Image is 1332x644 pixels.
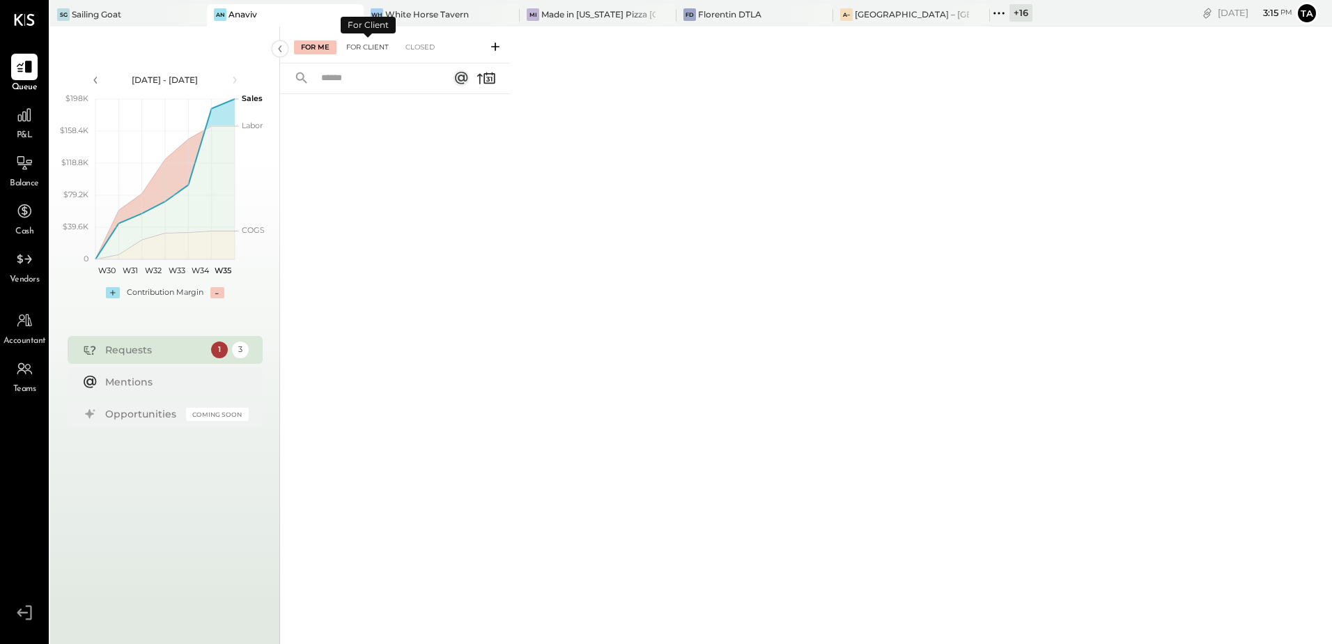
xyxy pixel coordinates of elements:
div: + [106,287,120,298]
div: Sailing Goat [72,8,121,20]
text: W30 [98,266,116,275]
div: Requests [105,343,204,357]
div: Closed [398,40,442,54]
div: copy link [1200,6,1214,20]
span: Teams [13,383,36,396]
div: [DATE] - [DATE] [106,74,224,86]
div: Contribution Margin [127,287,203,298]
div: Made in [US_STATE] Pizza [GEOGRAPHIC_DATA] [541,8,656,20]
div: FD [683,8,696,21]
div: 1 [211,342,228,358]
a: Queue [1,54,48,94]
div: A– [840,8,853,21]
div: [DATE] [1218,6,1292,20]
text: Labor [242,121,263,130]
div: White Horse Tavern [385,8,469,20]
text: $158.4K [60,125,88,135]
div: - [210,287,224,298]
text: W31 [123,266,138,275]
text: W33 [168,266,185,275]
div: Anaviv [229,8,257,20]
div: For Client [339,40,396,54]
div: Florentin DTLA [698,8,761,20]
a: Cash [1,198,48,238]
a: Accountant [1,307,48,348]
a: Teams [1,355,48,396]
div: WH [371,8,383,21]
a: Vendors [1,246,48,286]
text: W34 [191,266,209,275]
div: [GEOGRAPHIC_DATA] – [GEOGRAPHIC_DATA] [855,8,969,20]
text: W32 [145,266,162,275]
div: 3 [232,342,249,358]
a: Balance [1,150,48,190]
div: For Client [341,17,396,33]
span: Accountant [3,335,46,348]
span: Cash [15,226,33,238]
div: An [214,8,226,21]
text: W35 [215,266,231,275]
span: Vendors [10,274,40,286]
div: Mentions [105,375,242,389]
div: + 16 [1009,4,1032,22]
text: Sales [242,93,263,103]
div: SG [57,8,70,21]
div: Coming Soon [186,408,249,421]
a: P&L [1,102,48,142]
text: $198K [65,93,88,103]
text: COGS [242,225,265,235]
div: Opportunities [105,407,179,421]
text: $118.8K [61,158,88,167]
button: Ta [1296,2,1318,24]
span: Queue [12,82,38,94]
text: $39.6K [63,222,88,231]
div: For Me [294,40,336,54]
span: Balance [10,178,39,190]
text: $79.2K [63,190,88,199]
span: P&L [17,130,33,142]
div: Mi [527,8,539,21]
text: 0 [84,254,88,263]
